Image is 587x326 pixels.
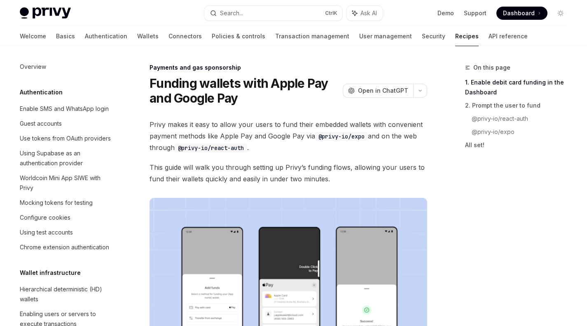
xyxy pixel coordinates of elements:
[13,59,119,74] a: Overview
[20,198,93,208] div: Mocking tokens for testing
[346,6,383,21] button: Ask AI
[20,119,62,129] div: Guest accounts
[20,104,109,114] div: Enable SMS and WhatsApp login
[360,9,377,17] span: Ask AI
[20,227,73,237] div: Using test accounts
[13,225,119,240] a: Using test accounts
[472,112,574,125] a: @privy-io/react-auth
[13,240,119,255] a: Chrome extension authentication
[465,99,574,112] a: 2. Prompt the user to fund
[315,132,368,141] code: @privy-io/expo
[358,87,408,95] span: Open in ChatGPT
[150,119,427,153] span: Privy makes it easy to allow your users to fund their embedded wallets with convenient payment me...
[325,10,337,16] span: Ctrl K
[422,26,445,46] a: Security
[20,268,81,278] h5: Wallet infrastructure
[13,146,119,171] a: Using Supabase as an authentication provider
[20,87,63,97] h5: Authentication
[554,7,567,20] button: Toggle dark mode
[20,242,109,252] div: Chrome extension authentication
[20,7,71,19] img: light logo
[465,138,574,152] a: All set!
[150,63,427,72] div: Payments and gas sponsorship
[20,213,70,223] div: Configure cookies
[137,26,159,46] a: Wallets
[20,26,46,46] a: Welcome
[473,63,510,73] span: On this page
[13,101,119,116] a: Enable SMS and WhatsApp login
[13,210,119,225] a: Configure cookies
[13,282,119,307] a: Hierarchical deterministic (HD) wallets
[85,26,127,46] a: Authentication
[359,26,412,46] a: User management
[13,171,119,195] a: Worldcoin Mini App SIWE with Privy
[455,26,479,46] a: Recipes
[20,284,114,304] div: Hierarchical deterministic (HD) wallets
[20,173,114,193] div: Worldcoin Mini App SIWE with Privy
[175,143,247,152] code: @privy-io/react-auth
[503,9,535,17] span: Dashboard
[212,26,265,46] a: Policies & controls
[472,125,574,138] a: @privy-io/expo
[13,195,119,210] a: Mocking tokens for testing
[20,148,114,168] div: Using Supabase as an authentication provider
[13,131,119,146] a: Use tokens from OAuth providers
[437,9,454,17] a: Demo
[489,26,528,46] a: API reference
[275,26,349,46] a: Transaction management
[465,76,574,99] a: 1. Enable debit card funding in the Dashboard
[150,76,339,106] h1: Funding wallets with Apple Pay and Google Pay
[496,7,547,20] a: Dashboard
[220,8,243,18] div: Search...
[204,6,342,21] button: Search...CtrlK
[20,134,111,143] div: Use tokens from OAuth providers
[168,26,202,46] a: Connectors
[464,9,486,17] a: Support
[343,84,413,98] button: Open in ChatGPT
[13,116,119,131] a: Guest accounts
[20,62,46,72] div: Overview
[150,162,427,185] span: This guide will walk you through setting up Privy’s funding flows, allowing your users to fund th...
[56,26,75,46] a: Basics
